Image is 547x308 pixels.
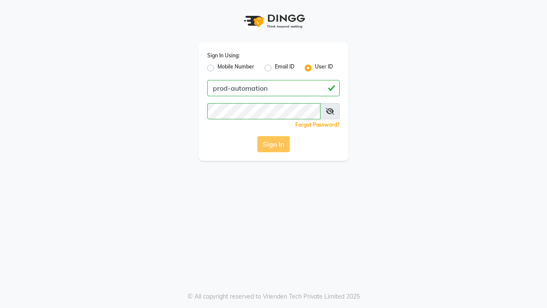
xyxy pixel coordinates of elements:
[239,9,308,34] img: logo1.svg
[315,63,333,73] label: User ID
[207,52,240,59] label: Sign In Using:
[207,80,340,96] input: Username
[295,121,340,128] a: Forgot Password?
[275,63,294,73] label: Email ID
[207,103,321,119] input: Username
[218,63,254,73] label: Mobile Number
